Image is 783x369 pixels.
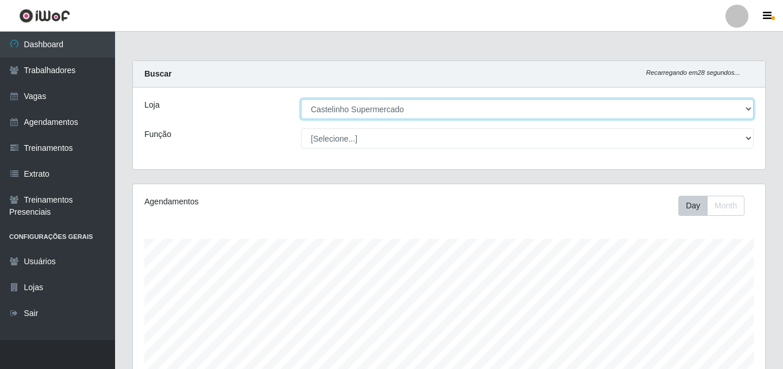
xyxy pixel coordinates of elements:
[678,196,744,216] div: First group
[144,69,171,78] strong: Buscar
[19,9,70,23] img: CoreUI Logo
[646,69,740,76] i: Recarregando em 28 segundos...
[707,196,744,216] button: Month
[678,196,708,216] button: Day
[144,99,159,111] label: Loja
[144,128,171,140] label: Função
[144,196,388,208] div: Agendamentos
[678,196,754,216] div: Toolbar with button groups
